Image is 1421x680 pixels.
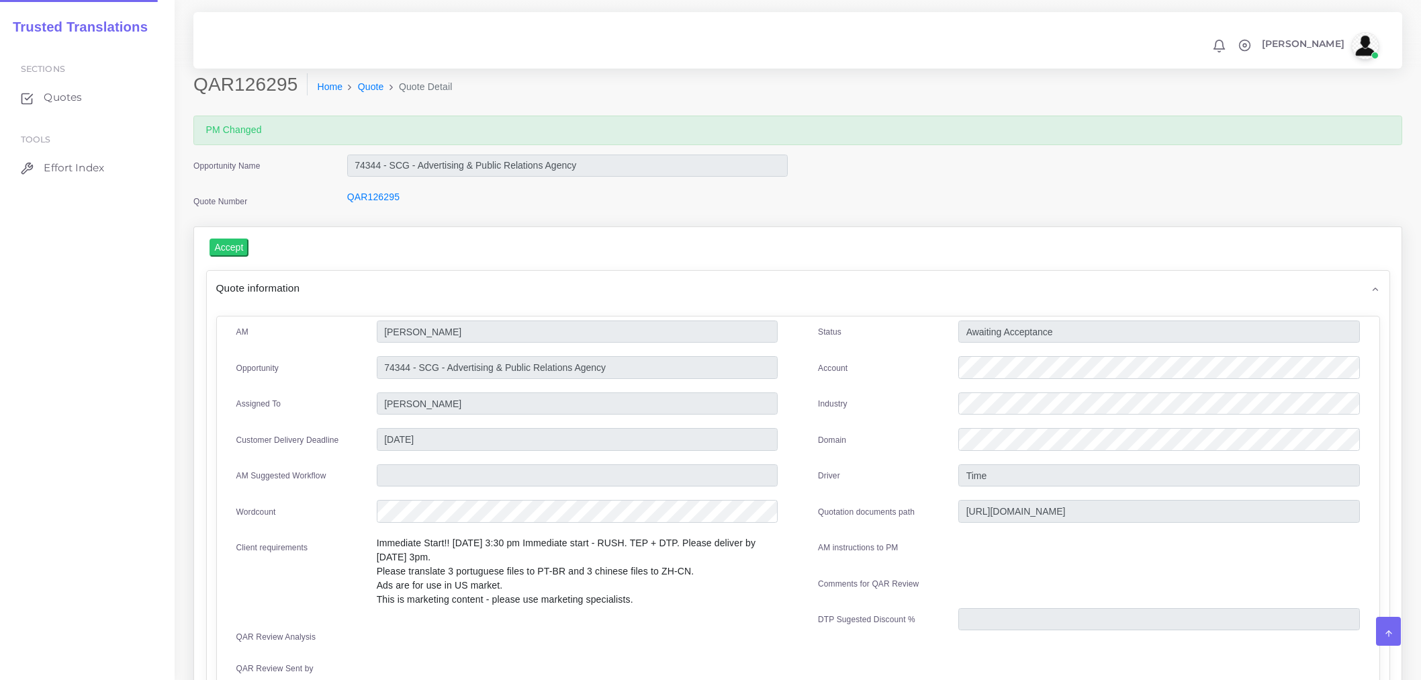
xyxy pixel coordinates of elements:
label: Opportunity Name [193,160,261,172]
label: Client requirements [236,542,308,554]
h2: Trusted Translations [3,19,148,35]
span: Quote information [216,280,300,296]
label: Driver [818,470,840,482]
label: Opportunity [236,362,279,374]
input: pm [377,392,778,415]
label: Assigned To [236,398,281,410]
label: Quotation documents path [818,506,915,518]
label: DTP Sugested Discount % [818,613,915,626]
label: Wordcount [236,506,276,518]
div: PM Changed [193,116,1402,145]
a: QAR126295 [347,192,400,202]
label: QAR Review Analysis [236,631,316,643]
div: Quote information [207,271,1389,305]
a: Effort Index [10,154,165,182]
img: avatar [1352,32,1379,59]
label: Quote Number [193,196,247,208]
a: Trusted Translations [3,16,148,38]
a: Quote [358,80,384,94]
span: Quotes [44,90,82,105]
span: Effort Index [44,161,104,175]
li: Quote Detail [384,80,453,94]
span: Sections [21,64,65,74]
label: AM Suggested Workflow [236,470,326,482]
label: QAR Review Sent by [236,663,314,675]
label: Comments for QAR Review [818,578,919,590]
label: Industry [818,398,847,410]
a: Quotes [10,83,165,112]
label: Domain [818,434,846,446]
a: Home [317,80,342,94]
a: [PERSON_NAME]avatar [1255,32,1383,59]
label: AM [236,326,248,338]
span: [PERSON_NAME] [1262,39,1344,48]
p: Immediate Start!! [DATE] 3:30 pm Immediate start - RUSH. TEP + DTP. Please deliver by [DATE] 3pm.... [377,536,778,607]
label: Account [818,362,847,374]
span: Tools [21,134,51,144]
h2: QAR126295 [193,73,308,96]
label: Status [818,326,841,338]
input: Accept [210,239,249,257]
label: AM instructions to PM [818,542,899,554]
label: Customer Delivery Deadline [236,434,339,446]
